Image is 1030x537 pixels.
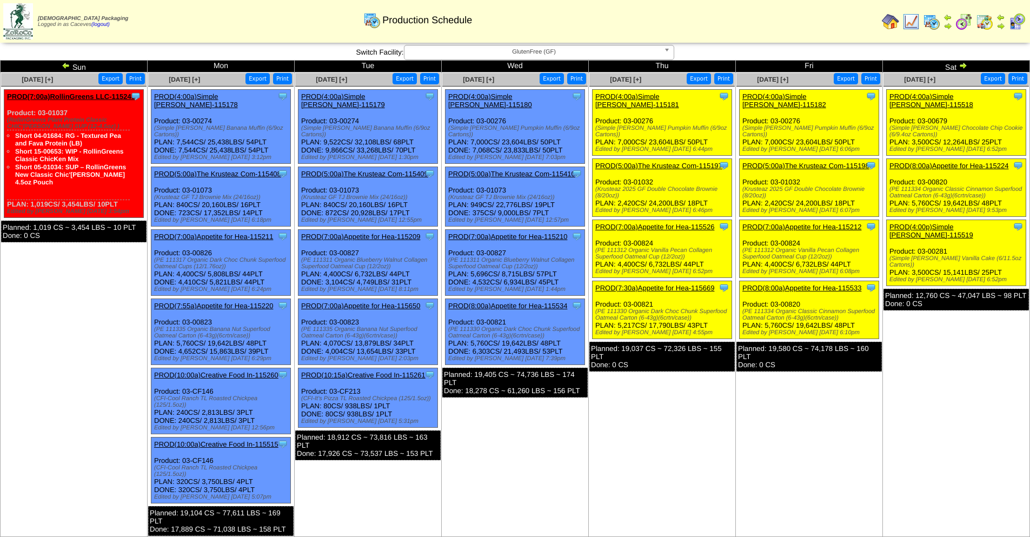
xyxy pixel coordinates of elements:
div: Product: 03-00276 PLAN: 7,000CS / 23,604LBS / 50PLT DONE: 7,068CS / 23,833LBS / 50PLT [446,90,585,164]
img: calendarinout.gif [976,13,993,30]
div: (CFI-Cool Ranch TL Roasted Chickpea (125/1.5oz)) [154,465,290,478]
img: arrowleft.gif [62,61,70,70]
div: Edited by [PERSON_NAME] [DATE] 5:07pm [154,494,290,500]
div: (Krusteaz GF TJ Brownie Mix (24/16oz)) [154,194,290,201]
a: PROD(10:00a)Creative Food In-115515 [154,440,278,448]
img: arrowleft.gif [996,13,1005,22]
div: Product: 03-CF213 PLAN: 80CS / 938LBS / 1PLT DONE: 80CS / 938LBS / 1PLT [298,368,438,428]
div: (Simple [PERSON_NAME] Pumpkin Muffin (6/9oz Cartons)) [742,125,879,138]
a: [DATE] [+] [316,76,347,83]
a: [DATE] [+] [610,76,641,83]
div: Edited by [PERSON_NAME] [DATE] 7:03pm [448,154,584,161]
img: Tooltip [277,300,288,311]
img: arrowright.gif [996,22,1005,30]
div: Edited by [PERSON_NAME] [DATE] 8:11pm [301,286,437,293]
a: PROD(7:30a)Appetite for Hea-115669 [595,284,714,292]
a: PROD(5:00a)The Krusteaz Com-115410 [448,170,575,178]
a: [DATE] [+] [22,76,53,83]
a: PROD(7:00a)Appetite for Hea-115211 [154,233,273,241]
img: Tooltip [277,439,288,449]
span: Production Schedule [382,15,472,26]
div: Product: 03-00824 PLAN: 4,400CS / 6,732LBS / 44PLT [593,220,732,278]
div: Edited by [PERSON_NAME] [DATE] 9:53pm [889,207,1026,214]
a: [DATE] [+] [463,76,494,83]
div: Product: 03-01032 PLAN: 2,420CS / 24,200LBS / 18PLT [593,159,732,217]
a: PROD(7:00a)Appetite for Hea-115526 [595,223,714,231]
a: PROD(5:00a)The Krusteaz Com-115198 [742,162,869,170]
a: PROD(5:00a)The Krusteaz Com-115409 [301,170,428,178]
div: (Krusteaz 2025 GF Double Chocolate Brownie (8/20oz)) [595,186,732,199]
div: (Simple [PERSON_NAME] Vanilla Cake (6/11.5oz Cartons)) [889,255,1026,268]
img: Tooltip [1013,221,1024,232]
td: Mon [148,61,295,72]
img: line_graph.gif [902,13,920,30]
img: Tooltip [866,282,876,293]
button: Print [273,73,292,84]
div: Planned: 1,019 CS ~ 3,454 LBS ~ 10 PLT Done: 0 CS [1,221,147,242]
div: Product: 03-00827 PLAN: 4,400CS / 6,732LBS / 44PLT DONE: 3,104CS / 4,749LBS / 31PLT [298,230,438,296]
img: Tooltip [719,91,729,102]
a: PROD(7:55a)Appetite for Hea-115220 [154,302,273,310]
div: Product: 03-CF146 PLAN: 240CS / 2,813LBS / 3PLT DONE: 240CS / 2,813LBS / 3PLT [151,368,291,434]
button: Print [1008,73,1027,84]
div: Edited by [PERSON_NAME] [DATE] 6:29pm [154,355,290,362]
a: PROD(7:00a)Appetite for Hea-115210 [448,233,567,241]
div: Edited by [PERSON_NAME] [DATE] 7:39pm [448,355,584,362]
img: calendarprod.gif [923,13,940,30]
img: Tooltip [424,91,435,102]
img: calendarcustomer.gif [1008,13,1026,30]
a: PROD(8:00a)Appetite for Hea-115533 [742,284,861,292]
div: Edited by [PERSON_NAME] [DATE] 4:55pm [595,329,732,336]
div: Planned: 19,104 CS ~ 77,611 LBS ~ 169 PLT Done: 17,889 CS ~ 71,038 LBS ~ 158 PLT [148,506,294,536]
div: (PE 111330 Organic Dark Choc Chunk Superfood Oatmeal Carton (6-43g)(6crtn/case)) [448,326,584,339]
div: (RollinGreens Plant Protein Classic CHIC'[PERSON_NAME] SUP (12-4.5oz) ) [7,117,143,130]
span: GlutenFree (GF) [409,45,660,58]
td: Wed [442,61,589,72]
img: Tooltip [130,91,141,102]
img: Tooltip [866,91,876,102]
a: Short 04-01684: RG - Textured Pea and Fava Protein (LB) [15,132,121,147]
button: Print [420,73,439,84]
div: Edited by [PERSON_NAME] [DATE] 6:24pm [154,286,290,293]
button: Print [567,73,586,84]
button: Export [393,73,417,84]
div: Product: 03-00274 PLAN: 9,522CS / 32,108LBS / 68PLT DONE: 9,866CS / 33,268LBS / 70PLT [298,90,438,164]
button: Export [540,73,564,84]
div: Product: 03-00274 PLAN: 7,544CS / 25,438LBS / 54PLT DONE: 7,544CS / 25,438LBS / 54PLT [151,90,291,164]
span: Logged in as Caceves [38,16,128,28]
div: (Krusteaz GF TJ Brownie Mix (24/16oz)) [448,194,584,201]
div: Product: 03-00820 PLAN: 5,760CS / 19,642LBS / 48PLT [740,281,879,339]
div: Planned: 18,912 CS ~ 73,816 LBS ~ 163 PLT Done: 17,926 CS ~ 73,537 LBS ~ 153 PLT [295,430,441,460]
img: arrowright.gif [959,61,967,70]
div: Product: 03-00823 PLAN: 5,760CS / 19,642LBS / 48PLT DONE: 4,652CS / 15,863LBS / 39PLT [151,299,291,365]
div: Product: 03-01037 PLAN: 1,019CS / 3,454LBS / 10PLT [4,90,144,218]
img: Tooltip [277,168,288,179]
button: Print [714,73,733,84]
img: Tooltip [424,369,435,380]
a: PROD(4:00a)Simple [PERSON_NAME]-115518 [889,92,973,109]
div: (CFI-Cool Ranch TL Roasted Chickpea (125/1.5oz)) [154,395,290,408]
a: PROD(4:00a)Simple [PERSON_NAME]-115178 [154,92,238,109]
div: Edited by [PERSON_NAME] [DATE] 6:52pm [889,146,1026,153]
div: Edited by [PERSON_NAME] [DATE] 6:52pm [595,268,732,275]
a: PROD(8:00a)Appetite for Hea-115534 [448,302,567,310]
div: (Simple [PERSON_NAME] Pumpkin Muffin (6/9oz Cartons)) [448,125,584,138]
img: Tooltip [1013,91,1024,102]
div: Product: 03-01032 PLAN: 2,420CS / 24,200LBS / 18PLT [740,159,879,217]
span: [DATE] [+] [904,76,935,83]
a: PROD(10:00a)Creative Food In-115260 [154,371,278,379]
div: Edited by [PERSON_NAME] [DATE] 12:57pm [448,217,584,223]
a: PROD(4:00p)Simple [PERSON_NAME]-115519 [889,223,973,239]
div: (CFI-It's Pizza TL Roasted Chickpea (125/1.5oz)) [301,395,437,402]
button: Export [687,73,711,84]
div: (PE 111311 Organic Blueberry Walnut Collagen Superfood Oatmeal Cup (12/2oz)) [448,257,584,270]
td: Fri [736,61,883,72]
img: Tooltip [866,221,876,232]
div: (PE 111312 Organic Vanilla Pecan Collagen Superfood Oatmeal Cup (12/2oz)) [742,247,879,260]
div: (Simple [PERSON_NAME] Pumpkin Muffin (6/9oz Cartons)) [595,125,732,138]
div: (PE 111335 Organic Banana Nut Superfood Oatmeal Carton (6-43g)(6crtn/case)) [154,326,290,339]
td: Sun [1,61,148,72]
div: Edited by [PERSON_NAME] [DATE] 6:44pm [595,146,732,153]
div: Edited by [PERSON_NAME] [DATE] 6:10pm [742,329,879,336]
